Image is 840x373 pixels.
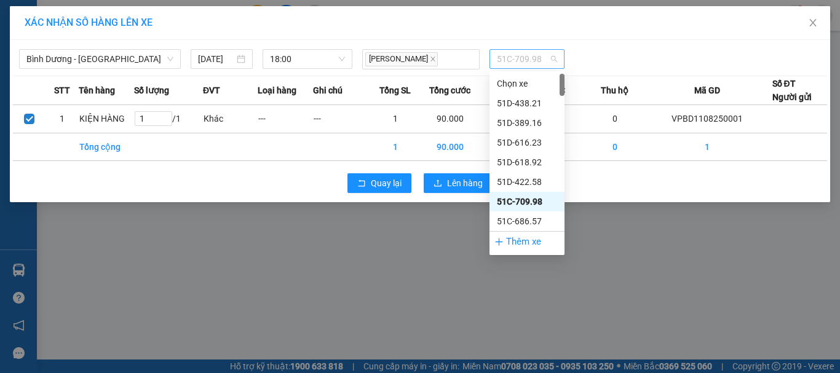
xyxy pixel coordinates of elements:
[313,104,368,133] td: ---
[162,119,169,126] span: down
[601,84,628,97] span: Thu hộ
[497,136,557,149] div: 51D-616.23
[478,133,533,160] td: 90.000
[497,77,557,90] div: Chọn xe
[489,152,565,172] div: 51D-618.92
[489,172,565,192] div: 51D-422.58
[79,133,133,160] td: Tổng cộng
[134,84,169,97] span: Số lượng
[203,104,258,133] td: Khác
[643,104,772,133] td: VPBD1108250001
[429,84,470,97] span: Tổng cước
[25,17,153,28] span: XÁC NHẬN SỐ HÀNG LÊN XE
[772,77,812,104] div: Số ĐT Người gửi
[26,50,173,68] span: Bình Dương - Đắk Lắk
[497,155,557,169] div: 51D-618.92
[497,175,557,189] div: 51D-422.58
[365,52,438,66] span: [PERSON_NAME]
[478,104,533,133] td: 90.000
[497,96,557,110] div: 51D-438.21
[116,79,230,94] b: Phiếu giao hàng
[347,173,411,193] button: rollbackQuay lại
[796,6,830,41] button: Close
[379,84,411,97] span: Tổng SL
[79,104,133,133] td: KIỆN HÀNG
[108,14,239,29] b: Hồng Đức Express
[357,179,366,189] span: rollback
[489,74,565,93] div: Chọn xe
[54,84,70,97] span: STT
[424,173,493,193] button: uploadLên hàng
[494,237,504,246] span: plus
[68,61,279,76] li: Hotline: 0786454126
[497,195,557,208] div: 51C-709.98
[489,211,565,231] div: 51C-686.57
[489,113,565,133] div: 51D-389.16
[15,15,77,77] img: logo.jpg
[258,104,312,133] td: ---
[258,84,296,97] span: Loại hàng
[497,50,557,68] span: 51C-709.98
[422,133,477,160] td: 90.000
[46,104,79,133] td: 1
[313,84,343,97] span: Ghi chú
[643,133,772,160] td: 1
[270,50,346,68] span: 18:00
[422,104,477,133] td: 90.000
[497,214,557,228] div: 51C-686.57
[134,104,204,133] td: / 1
[368,133,422,160] td: 1
[587,104,642,133] td: 0
[434,179,442,189] span: upload
[447,176,483,190] span: Lên hàng
[368,104,422,133] td: 1
[68,30,279,61] li: Tổng kho TTC [PERSON_NAME], Đường 10, [PERSON_NAME], Dĩ An
[587,133,642,160] td: 0
[808,18,818,28] span: close
[198,52,234,66] input: 11/08/2025
[79,84,115,97] span: Tên hàng
[489,192,565,211] div: 51C-709.98
[371,176,402,190] span: Quay lại
[162,112,169,120] span: up
[430,56,436,62] span: close
[158,119,172,125] span: Decrease Value
[497,116,557,130] div: 51D-389.16
[489,133,565,152] div: 51D-616.23
[158,112,172,119] span: Increase Value
[694,84,720,97] span: Mã GD
[489,93,565,113] div: 51D-438.21
[203,84,220,97] span: ĐVT
[489,231,565,253] div: Thêm xe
